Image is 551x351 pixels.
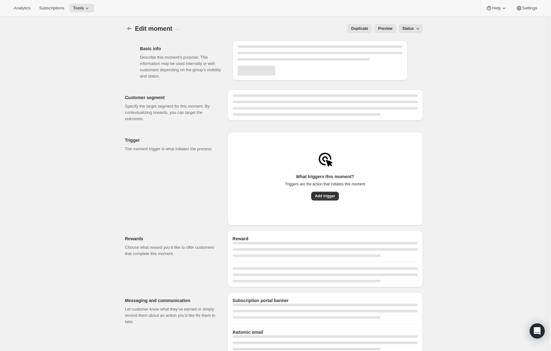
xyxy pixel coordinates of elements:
[482,4,511,13] button: Help
[512,4,541,13] button: Settings
[39,6,64,11] span: Subscriptions
[73,6,84,11] span: Tools
[135,25,172,32] span: Edit moment
[399,24,423,33] button: Status
[14,6,30,11] span: Analytics
[233,297,418,304] h2: Subscription portal banner
[125,24,134,33] button: Create moment
[125,236,218,242] h2: Rewards
[311,192,339,200] button: Add trigger
[35,4,68,13] button: Subscriptions
[125,297,218,304] h2: Messaging and communication
[10,4,34,13] button: Analytics
[347,24,372,33] button: Duplicate
[233,236,418,242] h2: Reward
[285,173,365,180] p: What triggers this moment?
[315,194,335,199] span: Add trigger
[125,306,218,325] p: Let customer know what they’ve earned or simply remind them about an action you’d like for them t...
[492,6,501,11] span: Help
[125,137,218,143] h2: Trigger
[530,323,545,338] div: Open Intercom Messenger
[140,45,223,52] h2: Basic info
[125,94,218,101] h2: Customer segment
[522,6,537,11] span: Settings
[69,4,94,13] button: Tools
[351,26,368,31] span: Duplicate
[125,146,218,152] p: The moment trigger is what initiates the process.
[125,244,218,257] p: Choose what reward you’d like to offer customers that complete this moment.
[140,54,223,79] p: Describe this moment’s purpose. This information may be used internally or with customers dependi...
[374,24,396,33] button: Preview
[402,26,414,31] span: Status
[233,329,418,335] h2: Awtomic email
[285,182,365,187] p: Triggers are the action that initiates this moment
[125,103,218,122] p: Specify the target segment for this moment. By contextualizing rewards, you can target the outcomes.
[378,26,392,31] span: Preview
